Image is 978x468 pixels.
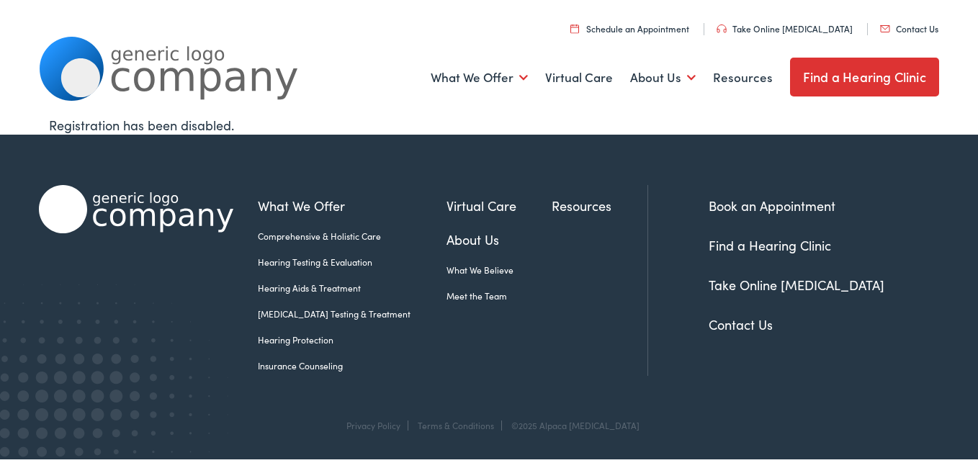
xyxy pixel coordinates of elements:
[258,333,446,346] a: Hearing Protection
[258,307,446,320] a: [MEDICAL_DATA] Testing & Treatment
[630,51,696,104] a: About Us
[880,25,890,32] img: utility icon
[545,51,613,104] a: Virtual Care
[431,51,528,104] a: What We Offer
[552,196,647,215] a: Resources
[709,236,831,254] a: Find a Hearing Clinic
[880,22,938,35] a: Contact Us
[504,420,640,431] div: ©2025 Alpaca [MEDICAL_DATA]
[717,22,853,35] a: Take Online [MEDICAL_DATA]
[258,196,446,215] a: What We Offer
[790,58,939,96] a: Find a Hearing Clinic
[709,276,884,294] a: Take Online [MEDICAL_DATA]
[258,359,446,372] a: Insurance Counseling
[258,230,446,243] a: Comprehensive & Holistic Care
[346,419,400,431] a: Privacy Policy
[709,197,835,215] a: Book an Appointment
[447,264,552,276] a: What We Believe
[418,419,494,431] a: Terms & Conditions
[447,230,552,249] a: About Us
[39,185,233,233] img: Alpaca Audiology
[570,22,689,35] a: Schedule an Appointment
[717,24,727,33] img: utility icon
[49,115,929,135] div: Registration has been disabled.
[258,282,446,294] a: Hearing Aids & Treatment
[447,196,552,215] a: Virtual Care
[570,24,579,33] img: utility icon
[709,315,773,333] a: Contact Us
[713,51,773,104] a: Resources
[447,289,552,302] a: Meet the Team
[258,256,446,269] a: Hearing Testing & Evaluation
